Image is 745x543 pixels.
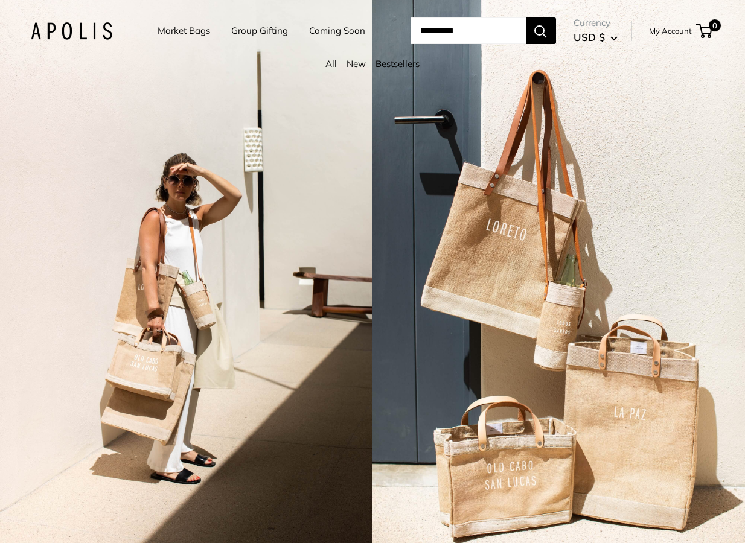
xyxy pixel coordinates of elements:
[31,22,112,40] img: Apolis
[574,31,605,43] span: USD $
[325,58,337,69] a: All
[158,22,210,39] a: Market Bags
[574,28,618,47] button: USD $
[231,22,288,39] a: Group Gifting
[708,19,720,31] span: 0
[649,24,692,38] a: My Account
[376,58,420,69] a: Bestsellers
[574,14,618,31] span: Currency
[697,24,712,38] a: 0
[309,22,365,39] a: Coming Soon
[526,17,556,44] button: Search
[411,17,526,44] input: Search...
[347,58,366,69] a: New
